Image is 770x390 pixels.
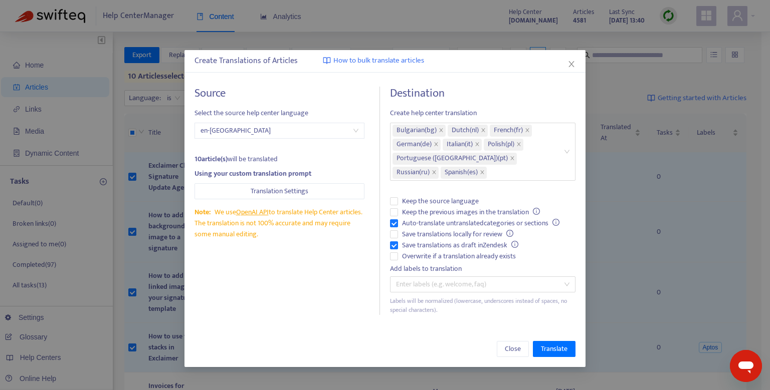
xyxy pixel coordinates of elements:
[195,108,364,119] span: Select the source help center language
[398,251,520,262] span: Overwrite if a translation already exists
[398,196,483,207] span: Keep the source language
[516,142,521,148] span: close
[506,230,513,237] span: info-circle
[398,218,563,229] span: Auto-translate untranslated categories or sections
[533,208,540,215] span: info-circle
[397,125,437,137] span: Bulgarian ( bg )
[439,128,444,134] span: close
[195,153,228,165] strong: 10 article(s)
[533,341,575,357] button: Translate
[398,240,522,251] span: Save translations as draft in Zendesk
[195,154,364,165] div: will be translated
[481,128,486,134] span: close
[195,55,575,67] div: Create Translations of Articles
[333,55,424,67] span: How to bulk translate articles
[195,206,211,218] span: Note:
[398,207,544,218] span: Keep the previous images in the translation
[510,156,515,162] span: close
[397,153,508,165] span: Portuguese ([GEOGRAPHIC_DATA]) ( pt )
[541,343,567,354] span: Translate
[390,108,575,119] span: Create help center translation
[452,125,479,137] span: Dutch ( nl )
[195,207,364,240] div: We use to translate Help Center articles. The translation is not 100% accurate and may require so...
[397,139,432,151] span: German ( de )
[236,206,269,218] a: OpenAI API
[730,350,762,382] iframe: Button to launch messaging window
[432,170,437,176] span: close
[494,125,523,137] span: French ( fr )
[505,343,521,354] span: Close
[525,128,530,134] span: close
[566,59,577,70] button: Close
[323,55,424,67] a: How to bulk translate articles
[511,241,518,248] span: info-circle
[251,186,308,197] span: Translation Settings
[201,123,358,138] span: en-gb
[447,139,473,151] span: Italian ( it )
[398,229,517,240] span: Save translations locally for review
[195,168,364,179] div: Using your custom translation prompt
[567,60,575,68] span: close
[488,139,514,151] span: Polish ( pl )
[390,263,575,274] div: Add labels to translation
[552,219,559,226] span: info-circle
[390,87,575,100] h4: Destination
[475,142,480,148] span: close
[390,296,575,315] div: Labels will be normalized (lowercase, underscores instead of spaces, no special characters).
[195,183,364,199] button: Translation Settings
[323,57,331,65] img: image-link
[195,87,364,100] h4: Source
[445,167,478,179] span: Spanish ( es )
[480,170,485,176] span: close
[434,142,439,148] span: close
[497,341,529,357] button: Close
[397,167,430,179] span: Russian ( ru )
